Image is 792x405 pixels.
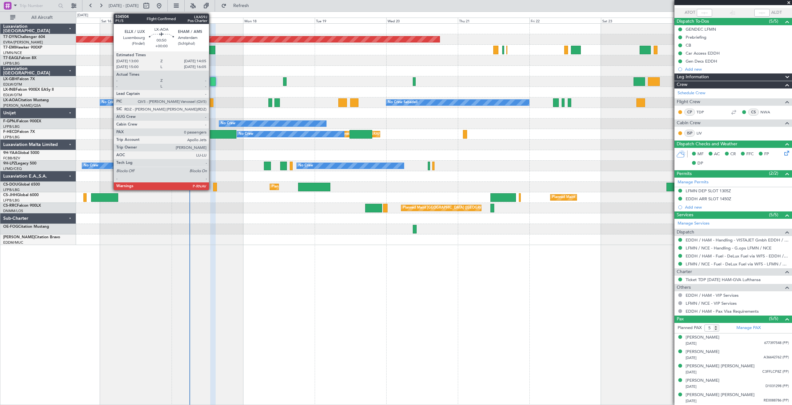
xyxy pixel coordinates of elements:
span: [DATE] [686,355,696,360]
a: LFPB/LBG [3,124,20,129]
div: Planned Maint [GEOGRAPHIC_DATA] ([GEOGRAPHIC_DATA]) [552,193,653,202]
div: Fri 22 [529,18,601,23]
span: Dispatch To-Dos [677,18,709,25]
a: EDDH / HAM - Handling - VISTAJET Gmbh EDDH / HAM [686,237,789,243]
a: [PERSON_NAME]/QSA [3,103,41,108]
span: All Aircraft [17,15,67,20]
a: LFMN / NCE - VIP Services [686,301,737,306]
span: ATOT [685,10,695,16]
a: CS-DOUGlobal 6500 [3,183,40,187]
span: (2/2) [769,170,778,177]
div: Sat 23 [601,18,673,23]
div: No Crew Luxembourg (Findel) [102,98,151,107]
span: [DATE] [686,341,696,346]
span: (5/5) [769,18,778,25]
div: Tue 19 [315,18,386,23]
span: Permits [677,170,692,178]
div: [PERSON_NAME] [686,378,719,384]
span: Others [677,284,691,291]
div: No Crew Sabadell [388,98,418,107]
span: Leg Information [677,73,709,81]
a: [PERSON_NAME]Citation Bravo [3,235,60,239]
a: LFMN / NCE - Fuel - DeLux Fuel via WFS - LFMN / NCE [686,261,789,267]
a: T7-EAGLFalcon 8X [3,56,36,60]
div: [PERSON_NAME] [686,334,719,341]
a: F-HECDFalcon 7X [3,130,35,134]
a: LFMN/NCE [3,50,22,55]
span: [PERSON_NAME] [3,235,35,239]
button: Refresh [218,1,257,11]
div: Sun 17 [172,18,243,23]
div: Thu 21 [458,18,529,23]
a: EDLW/DTM [3,82,22,87]
span: T7-EMI [3,46,16,50]
a: LX-GBHFalcon 7X [3,77,35,81]
div: GENDEC LFMN [686,27,716,32]
span: AC [714,151,720,157]
span: F-HECD [3,130,17,134]
a: LFPB/LBG [3,198,20,203]
a: Manage PAX [736,325,761,331]
span: Pax [677,316,684,323]
a: EVRA/[PERSON_NAME] [3,40,43,45]
a: 9H-LPZLegacy 500 [3,162,36,165]
div: Planned Maint [GEOGRAPHIC_DATA] ([GEOGRAPHIC_DATA]) [403,203,504,213]
button: All Aircraft [7,12,69,23]
a: LFPB/LBG [3,61,20,66]
a: F-GPNJFalcon 900EX [3,119,41,123]
div: CP [684,109,695,116]
span: DP [697,160,703,167]
div: [PERSON_NAME] [PERSON_NAME] [686,363,755,370]
a: Ticket TDP [DATE] HAM-GVA Lufthansa [686,277,761,282]
span: Dispatch Checks and Weather [677,141,737,148]
a: LFPB/LBG [3,135,20,140]
div: CS [748,109,759,116]
div: CB [686,42,691,48]
a: LIV [696,130,711,136]
a: EDLW/DTM [3,93,22,97]
span: LX-GBH [3,77,17,81]
div: LFMN DEP SLOT 1305Z [686,188,731,194]
a: LFMD/CEQ [3,166,22,171]
div: No Crew [298,161,313,171]
span: 9H-YAA [3,151,18,155]
span: Cabin Crew [677,119,701,127]
a: EDDH / HAM - VIP Services [686,293,739,298]
span: CS-JHH [3,193,17,197]
a: CS-JHHGlobal 6000 [3,193,39,197]
a: TDP [696,109,711,115]
div: Planned Maint [GEOGRAPHIC_DATA] ([GEOGRAPHIC_DATA]) [272,182,372,192]
span: A36642762 (PP) [764,355,789,360]
span: LX-AOA [3,98,18,102]
span: T7-EAGL [3,56,19,60]
span: [DATE] [686,399,696,403]
a: Schedule Crew [678,90,705,96]
div: No Crew [84,161,98,171]
span: Services [677,211,693,219]
div: [DATE] [77,13,88,18]
label: Planned PAX [678,325,702,331]
div: Car Access EDDH [686,50,720,56]
a: T7-EMIHawker 900XP [3,46,42,50]
div: [PERSON_NAME] [686,349,719,355]
a: EDDM/MUC [3,240,23,245]
div: Prebriefing [686,34,706,40]
span: D1031298 (PP) [765,384,789,389]
span: MF [697,151,704,157]
a: Manage Permits [678,179,709,186]
span: RE0088786 (PP) [764,398,789,403]
span: C3FFLCP8Z (PP) [762,369,789,375]
span: [DATE] [686,370,696,375]
input: Trip Number [19,1,56,11]
div: Wed 20 [386,18,458,23]
span: Crew [677,81,688,88]
span: [DATE] - [DATE] [109,3,139,9]
span: Dispatch [677,229,694,236]
div: Mon 18 [243,18,315,23]
a: LX-INBFalcon 900EX EASy II [3,88,54,92]
a: OE-FOGCitation Mustang [3,225,49,229]
span: ALDT [771,10,782,16]
span: CS-RRC [3,204,17,208]
span: T7-DYN [3,35,18,39]
input: --:-- [697,9,712,17]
